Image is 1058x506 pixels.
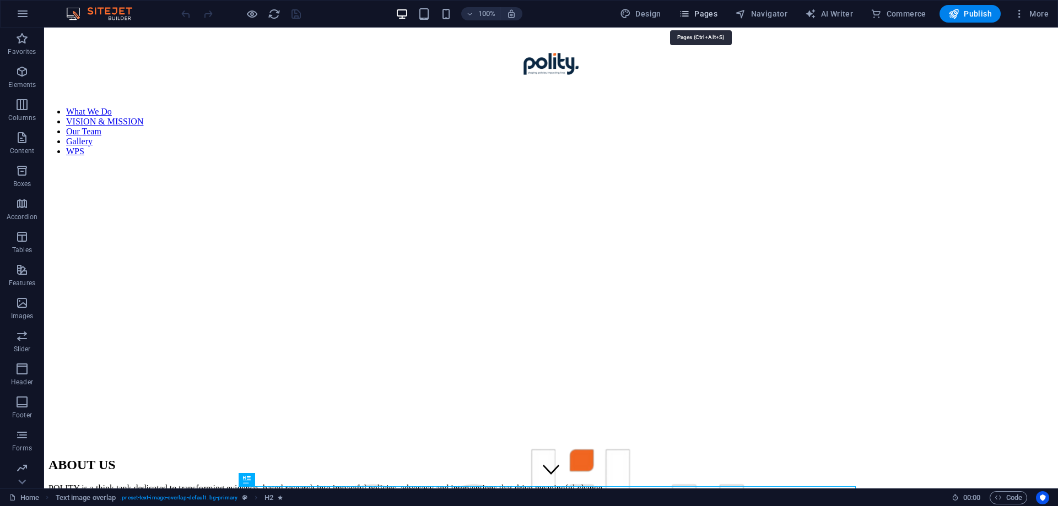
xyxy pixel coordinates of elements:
[1036,491,1049,504] button: Usercentrics
[245,7,258,20] button: Click here to leave preview mode and continue editing
[12,444,32,453] p: Forms
[995,491,1022,504] span: Code
[8,47,36,56] p: Favorites
[674,5,722,23] button: Pages
[620,8,661,19] span: Design
[971,493,973,502] span: :
[990,491,1027,504] button: Code
[11,312,34,320] p: Images
[871,8,926,19] span: Commerce
[1010,5,1053,23] button: More
[14,345,31,353] p: Slider
[8,80,36,89] p: Elements
[940,5,1001,23] button: Publish
[63,7,146,20] img: Editor Logo
[9,491,39,504] a: Click to cancel selection. Double-click to open Pages
[56,491,283,504] nav: breadcrumb
[7,213,37,221] p: Accordion
[264,491,273,504] span: Click to select. Double-click to edit
[805,8,853,19] span: AI Writer
[278,494,283,500] i: Element contains an animation
[731,5,792,23] button: Navigator
[267,7,280,20] button: reload
[1014,8,1049,19] span: More
[506,9,516,19] i: On resize automatically adjust zoom level to fit chosen device.
[801,5,857,23] button: AI Writer
[616,5,666,23] button: Design
[952,491,981,504] h6: Session time
[948,8,992,19] span: Publish
[10,146,34,155] p: Content
[242,494,247,500] i: This element is a customizable preset
[12,411,32,420] p: Footer
[735,8,787,19] span: Navigator
[12,246,32,254] p: Tables
[8,113,36,122] p: Columns
[963,491,980,504] span: 00 00
[56,491,116,504] span: Click to select. Double-click to edit
[461,7,500,20] button: 100%
[13,179,31,188] p: Boxes
[679,8,717,19] span: Pages
[268,8,280,20] i: Reload page
[120,491,237,504] span: . preset-text-image-overlap-default .bg-primary
[478,7,495,20] h6: 100%
[11,378,33,387] p: Header
[866,5,931,23] button: Commerce
[9,279,35,287] p: Features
